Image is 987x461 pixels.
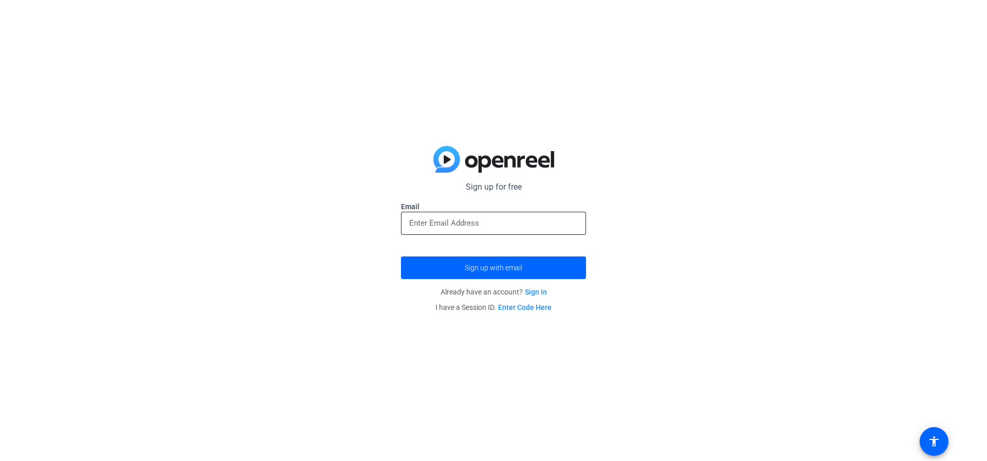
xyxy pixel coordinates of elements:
img: blue-gradient.svg [433,146,554,173]
input: Enter Email Address [409,217,578,229]
mat-icon: accessibility [928,435,940,448]
label: Email [401,201,586,212]
span: Already have an account? [441,288,547,296]
p: Sign up for free [401,181,586,193]
a: Enter Code Here [498,303,552,311]
span: I have a Session ID. [435,303,552,311]
button: Sign up with email [401,256,586,279]
a: Sign in [525,288,547,296]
